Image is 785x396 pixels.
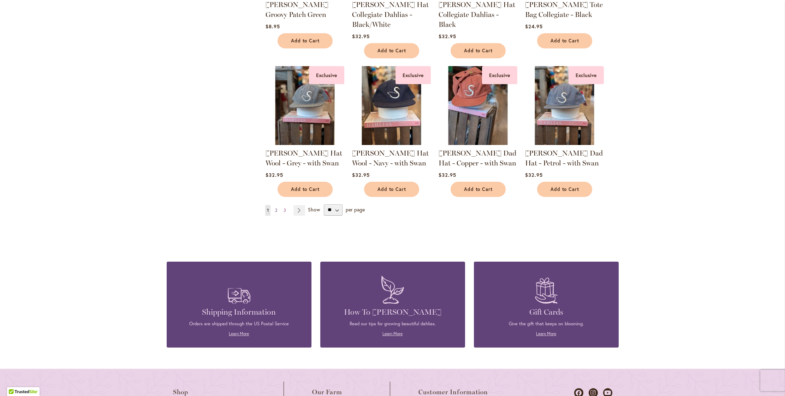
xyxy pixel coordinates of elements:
[439,140,517,146] a: SID Grafletics Dad Hat - Copper - with Swan Exclusive
[525,140,604,146] a: SID Grafletics Dad Hat - Petrol - with Swan Exclusive
[266,66,344,145] img: SID Grafletics Hat Wool - Grey - with Swan
[396,66,431,84] div: Exclusive
[569,66,604,84] div: Exclusive
[309,66,344,84] div: Exclusive
[525,0,603,19] a: [PERSON_NAME] Tote Bag Collegiate - Black
[484,307,608,317] h4: Gift Cards
[352,171,370,178] span: $32.95
[439,171,456,178] span: $32.95
[291,38,320,44] span: Add to Cart
[331,321,454,327] p: Read our tips for growing beautiful dahlias.
[439,66,517,145] img: SID Grafletics Dad Hat - Copper - with Swan
[364,43,419,58] button: Add to Cart
[266,171,283,178] span: $32.95
[439,0,515,29] a: [PERSON_NAME] Hat Collegiate Dahlias - Black
[229,331,249,336] a: Learn More
[278,33,333,48] button: Add to Cart
[266,149,342,167] a: [PERSON_NAME] Hat Wool - Grey - with Swan
[377,48,406,54] span: Add to Cart
[551,186,579,192] span: Add to Cart
[352,140,431,146] a: SID Grafletics Hat Wool - Navy - with Swan Exclusive
[266,23,280,30] span: $8.95
[278,182,333,197] button: Add to Cart
[464,186,493,192] span: Add to Cart
[266,0,328,19] a: [PERSON_NAME] Groovy Patch Green
[177,321,301,327] p: Orders are shipped through the US Postal Service
[346,206,365,212] span: per page
[273,205,279,216] a: 2
[382,331,403,336] a: Learn More
[525,23,543,30] span: $24.95
[525,149,603,167] a: [PERSON_NAME] Dad Hat - Petrol - with Swan
[352,33,370,40] span: $32.95
[352,0,429,29] a: [PERSON_NAME] Hat Collegiate Dahlias - Black/White
[275,208,277,213] span: 2
[308,206,320,212] span: Show
[537,33,592,48] button: Add to Cart
[282,205,288,216] a: 3
[451,182,506,197] button: Add to Cart
[451,43,506,58] button: Add to Cart
[439,33,456,40] span: $32.95
[352,66,431,145] img: SID Grafletics Hat Wool - Navy - with Swan
[331,307,454,317] h4: How To [PERSON_NAME]
[482,66,517,84] div: Exclusive
[377,186,406,192] span: Add to Cart
[484,321,608,327] p: Give the gift that keeps on blooming.
[364,182,419,197] button: Add to Cart
[418,389,488,396] span: Customer Information
[439,149,516,167] a: [PERSON_NAME] Dad Hat - Copper - with Swan
[536,331,556,336] a: Learn More
[267,208,269,213] span: 1
[5,371,25,391] iframe: Launch Accessibility Center
[525,171,543,178] span: $32.95
[312,389,343,396] span: Our Farm
[177,307,301,317] h4: Shipping Information
[284,208,286,213] span: 3
[173,389,189,396] span: Shop
[464,48,493,54] span: Add to Cart
[551,38,579,44] span: Add to Cart
[352,149,429,167] a: [PERSON_NAME] Hat Wool - Navy - with Swan
[266,140,344,146] a: SID Grafletics Hat Wool - Grey - with Swan Exclusive
[537,182,592,197] button: Add to Cart
[525,66,604,145] img: SID Grafletics Dad Hat - Petrol - with Swan
[291,186,320,192] span: Add to Cart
